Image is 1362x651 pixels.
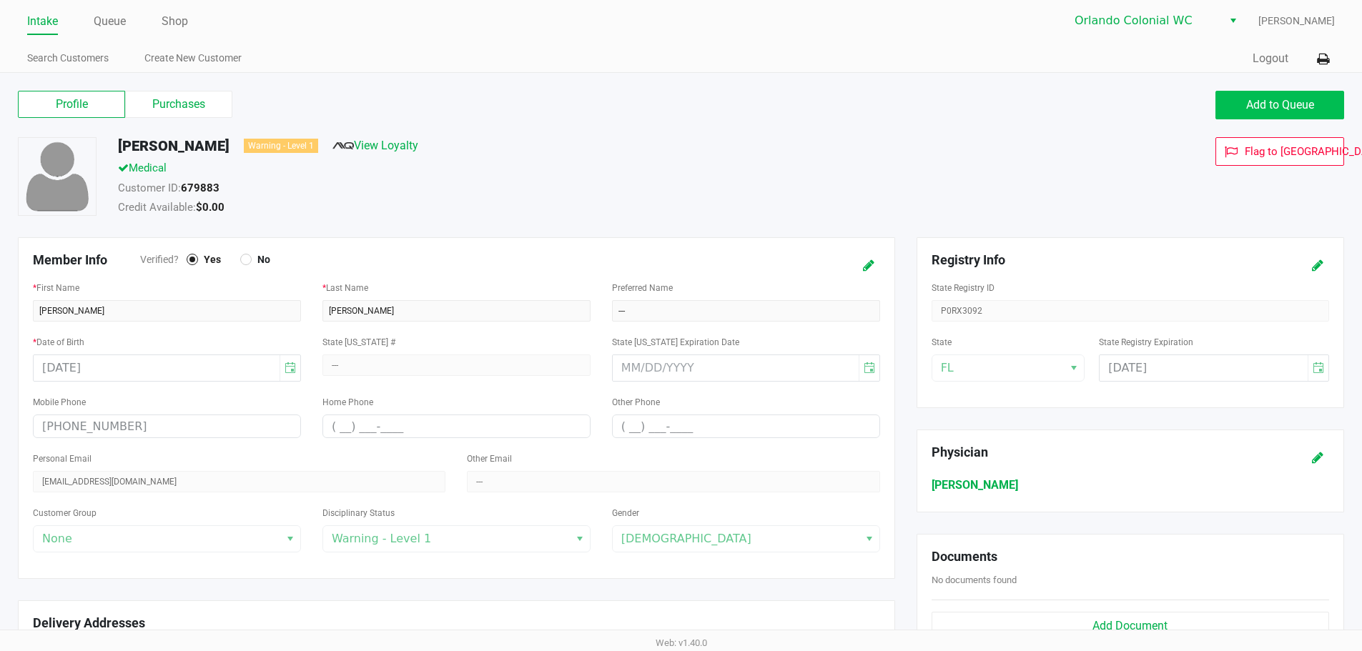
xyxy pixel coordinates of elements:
[33,507,97,520] label: Customer Group
[1223,8,1243,34] button: Select
[196,201,224,214] strong: $0.00
[932,282,995,294] label: State Registry ID
[1246,98,1314,111] span: Add to Queue
[140,252,187,267] span: Verified?
[322,282,368,294] label: Last Name
[932,336,952,349] label: State
[94,11,126,31] a: Queue
[612,282,673,294] label: Preferred Name
[27,49,109,67] a: Search Customers
[144,49,242,67] a: Create New Customer
[18,91,125,118] label: Profile
[1258,14,1335,29] span: [PERSON_NAME]
[252,253,270,266] span: No
[33,252,140,268] h5: Member Info
[107,180,939,200] div: Customer ID:
[612,336,739,349] label: State [US_STATE] Expiration Date
[33,452,92,465] label: Personal Email
[181,182,219,194] strong: 679883
[932,252,1260,268] h5: Registry Info
[33,396,86,409] label: Mobile Phone
[322,336,395,349] label: State [US_STATE] #
[467,452,512,465] label: Other Email
[107,160,939,180] div: Medical
[332,139,418,152] a: View Loyalty
[1253,50,1288,67] button: Logout
[1215,91,1344,119] button: Add to Queue
[125,91,232,118] label: Purchases
[656,637,707,648] span: Web: v1.40.0
[1215,137,1344,166] button: Flag to [GEOGRAPHIC_DATA]
[612,396,660,409] label: Other Phone
[932,478,1329,492] h6: [PERSON_NAME]
[1099,336,1193,349] label: State Registry Expiration
[244,139,318,153] div: Warning - Level 1
[198,253,221,266] span: Yes
[33,615,880,631] h5: Delivery Addresses
[322,396,373,409] label: Home Phone
[118,137,230,154] h5: [PERSON_NAME]
[932,549,1329,565] h5: Documents
[33,282,79,294] label: First Name
[1092,619,1168,632] span: Add Document
[107,199,939,219] div: Credit Available:
[932,575,1017,585] span: No documents found
[162,11,188,31] a: Shop
[612,507,639,520] label: Gender
[932,612,1329,640] button: Add Document
[932,444,1260,460] h5: Physician
[27,11,58,31] a: Intake
[33,336,84,349] label: Date of Birth
[1075,12,1214,29] span: Orlando Colonial WC
[322,507,395,520] label: Disciplinary Status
